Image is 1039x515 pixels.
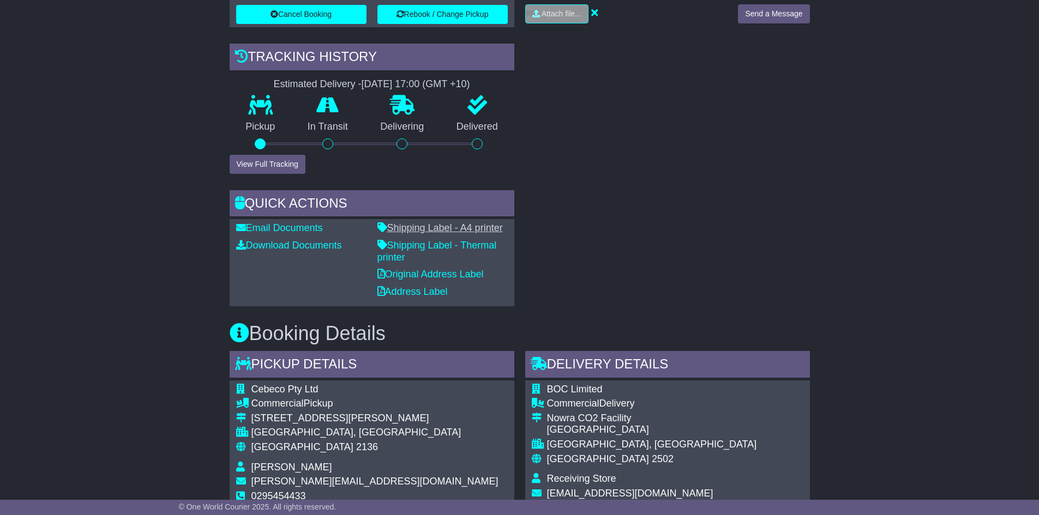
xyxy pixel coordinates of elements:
a: Address Label [377,286,448,297]
span: [GEOGRAPHIC_DATA] [251,441,353,452]
span: 2502 [652,453,674,464]
div: [STREET_ADDRESS][PERSON_NAME] [251,413,499,425]
div: Delivery Details [525,351,810,380]
p: In Transit [291,121,364,133]
div: [GEOGRAPHIC_DATA], [GEOGRAPHIC_DATA] [251,427,499,439]
a: Email Documents [236,222,323,233]
button: Send a Message [738,4,809,23]
span: Receiving Store [547,473,616,484]
a: Shipping Label - Thermal printer [377,240,497,263]
div: [GEOGRAPHIC_DATA], [GEOGRAPHIC_DATA] [547,439,757,451]
span: [PERSON_NAME][EMAIL_ADDRESS][DOMAIN_NAME] [251,476,499,487]
a: Shipping Label - A4 printer [377,222,503,233]
span: Commercial [251,398,304,409]
span: © One World Courier 2025. All rights reserved. [179,502,337,511]
button: View Full Tracking [230,155,305,174]
div: Tracking history [230,44,514,73]
span: [PERSON_NAME] [251,462,332,472]
span: 0295454433 [251,490,306,501]
p: Delivering [364,121,441,133]
h3: Booking Details [230,323,810,344]
div: Pickup [251,398,499,410]
button: Cancel Booking [236,5,367,24]
p: Delivered [440,121,514,133]
span: BOC Limited [547,384,603,395]
span: Cebeco Pty Ltd [251,384,319,395]
span: [EMAIL_ADDRESS][DOMAIN_NAME] [547,488,713,499]
div: Estimated Delivery - [230,78,514,90]
a: Original Address Label [377,269,484,280]
div: Pickup Details [230,351,514,380]
a: Download Documents [236,240,342,251]
span: Commercial [547,398,599,409]
div: [DATE] 17:00 (GMT +10) [362,78,470,90]
span: [GEOGRAPHIC_DATA] [547,453,649,464]
button: Rebook / Change Pickup [377,5,508,24]
div: Delivery [547,398,757,410]
div: Quick Actions [230,190,514,220]
p: Pickup [230,121,292,133]
div: Nowra CO2 Facility [547,413,757,425]
div: [GEOGRAPHIC_DATA] [547,424,757,436]
span: 2136 [356,441,378,452]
